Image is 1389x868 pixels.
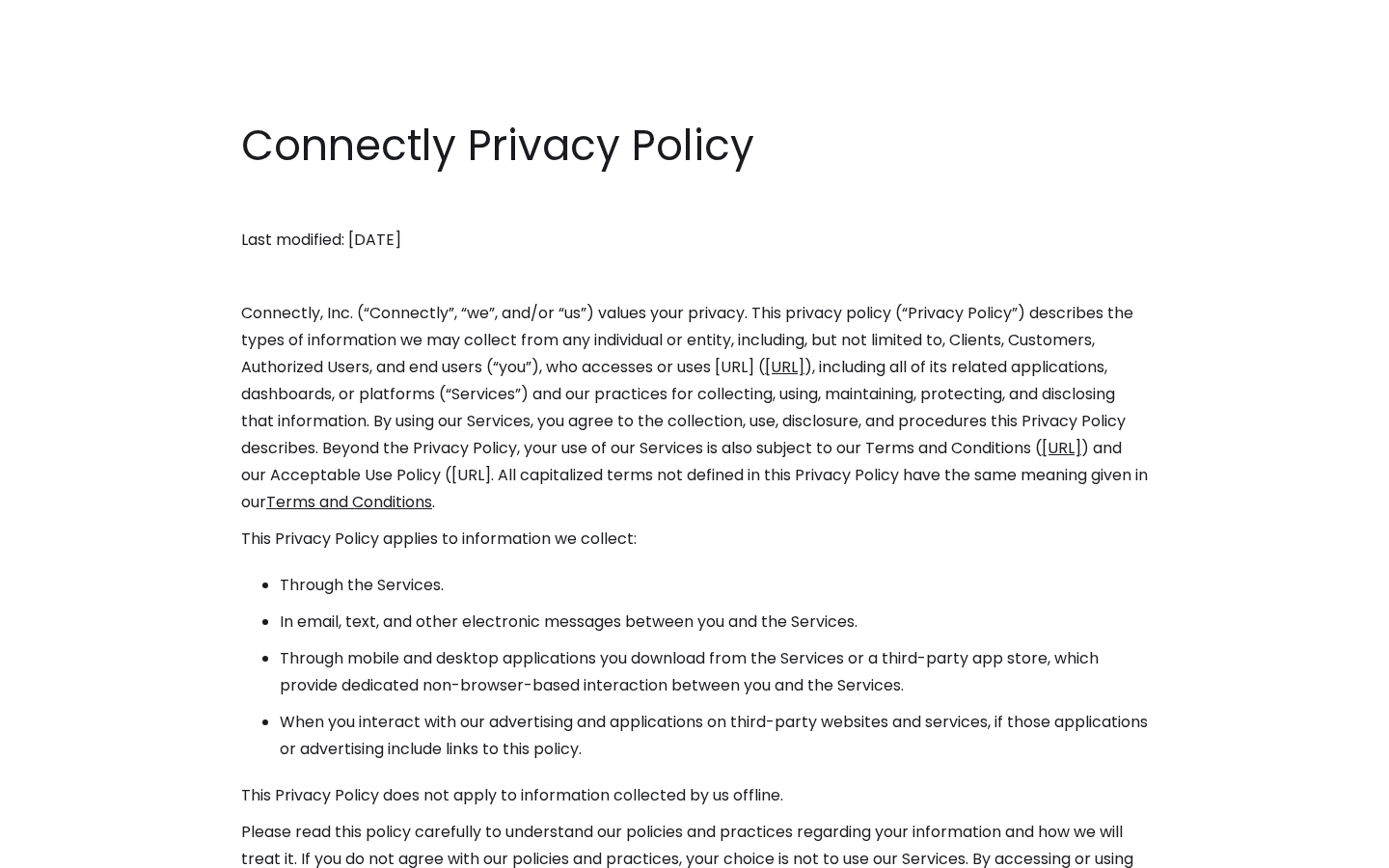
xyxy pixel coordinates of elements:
[280,709,1148,763] li: When you interact with our advertising and applications on third-party websites and services, if ...
[241,300,1148,516] p: Connectly, Inc. (“Connectly”, “we”, and/or “us”) values your privacy. This privacy policy (“Priva...
[241,782,1148,809] p: This Privacy Policy does not apply to information collected by us offline.
[241,116,1148,176] h1: Connectly Privacy Policy
[280,572,1148,599] li: Through the Services.
[39,834,116,861] ul: Language list
[765,356,804,378] a: [URL]
[241,190,1148,217] p: ‍
[280,645,1148,699] li: Through mobile and desktop applications you download from the Services or a third-party app store...
[280,609,1148,636] li: In email, text, and other electronic messages between you and the Services.
[241,526,1148,553] p: This Privacy Policy applies to information we collect:
[266,491,432,513] a: Terms and Conditions
[1042,437,1081,459] a: [URL]
[19,832,116,861] aside: Language selected: English
[241,227,1148,254] p: Last modified: [DATE]
[241,263,1148,290] p: ‍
